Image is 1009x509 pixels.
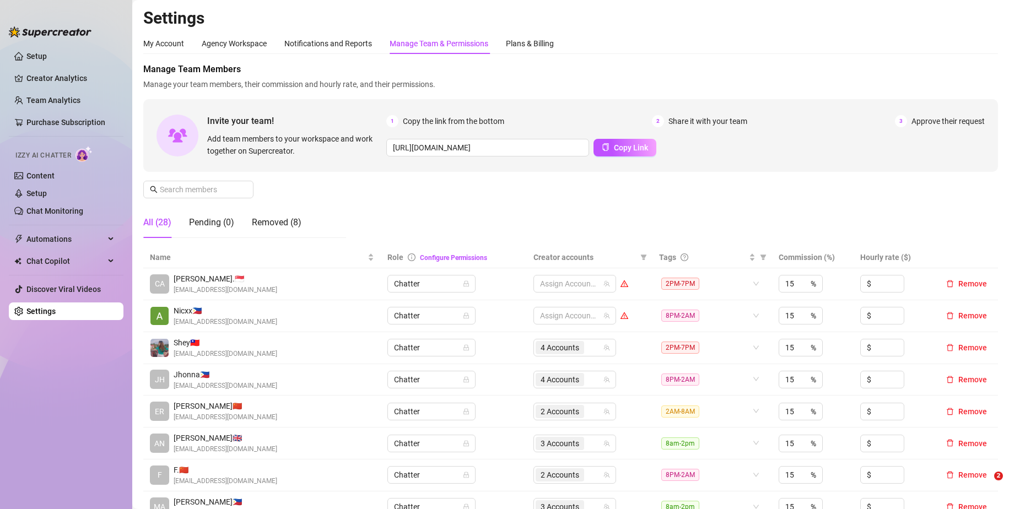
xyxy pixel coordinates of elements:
[668,115,747,127] span: Share it with your team
[14,235,23,243] span: thunderbolt
[895,115,907,127] span: 3
[174,349,277,359] span: [EMAIL_ADDRESS][DOMAIN_NAME]
[252,216,301,229] div: Removed (8)
[602,143,609,151] span: copy
[26,307,56,316] a: Settings
[26,207,83,215] a: Chat Monitoring
[174,476,277,486] span: [EMAIL_ADDRESS][DOMAIN_NAME]
[942,405,991,418] button: Remove
[26,230,105,248] span: Automations
[603,376,610,383] span: team
[174,273,277,285] span: [PERSON_NAME]. 🇸🇬
[620,312,628,320] span: warning
[603,280,610,287] span: team
[533,251,635,263] span: Creator accounts
[207,133,382,157] span: Add team members to your workspace and work together on Supercreator.
[202,37,267,50] div: Agency Workspace
[603,472,610,478] span: team
[174,444,277,454] span: [EMAIL_ADDRESS][DOMAIN_NAME]
[946,312,954,320] span: delete
[174,337,277,349] span: Shey 🇹🇼
[946,344,954,351] span: delete
[942,309,991,322] button: Remove
[174,464,277,476] span: F. 🇨🇳
[661,278,699,290] span: 2PM-7PM
[911,115,985,127] span: Approve their request
[75,146,93,162] img: AI Chatter
[174,496,277,508] span: [PERSON_NAME] 🇵🇭
[946,280,954,288] span: delete
[207,114,386,128] span: Invite your team!
[150,251,365,263] span: Name
[681,253,688,261] span: question-circle
[652,115,664,127] span: 2
[603,440,610,447] span: team
[463,472,470,478] span: lock
[14,257,21,265] img: Chat Copilot
[661,469,699,481] span: 8PM-2AM
[26,252,105,270] span: Chat Copilot
[26,69,115,87] a: Creator Analytics
[942,373,991,386] button: Remove
[174,381,277,391] span: [EMAIL_ADDRESS][DOMAIN_NAME]
[26,189,47,198] a: Setup
[541,342,579,354] span: 4 Accounts
[958,439,987,448] span: Remove
[958,311,987,320] span: Remove
[155,373,165,386] span: JH
[189,216,234,229] div: Pending (0)
[394,275,469,292] span: Chatter
[158,469,162,481] span: F
[155,405,164,418] span: ER
[536,373,584,386] span: 4 Accounts
[15,150,71,161] span: Izzy AI Chatter
[946,471,954,479] span: delete
[603,344,610,351] span: team
[174,305,277,317] span: Nicxx 🇵🇭
[661,310,699,322] span: 8PM-2AM
[463,408,470,415] span: lock
[661,373,699,386] span: 8PM-2AM
[946,376,954,383] span: delete
[150,186,158,193] span: search
[150,339,169,357] img: Shey
[394,307,469,324] span: Chatter
[536,437,584,450] span: 3 Accounts
[972,472,998,498] iframe: Intercom live chat
[994,472,1003,480] span: 2
[541,373,579,386] span: 4 Accounts
[26,285,101,294] a: Discover Viral Videos
[958,279,987,288] span: Remove
[143,37,184,50] div: My Account
[638,249,649,266] span: filter
[942,277,991,290] button: Remove
[760,254,767,261] span: filter
[463,312,470,319] span: lock
[174,432,277,444] span: [PERSON_NAME] 🇬🇧
[394,403,469,420] span: Chatter
[463,344,470,351] span: lock
[174,400,277,412] span: [PERSON_NAME] 🇨🇳
[946,439,954,447] span: delete
[958,343,987,352] span: Remove
[143,247,381,268] th: Name
[541,469,579,481] span: 2 Accounts
[394,371,469,388] span: Chatter
[463,376,470,383] span: lock
[284,37,372,50] div: Notifications and Reports
[541,405,579,418] span: 2 Accounts
[946,408,954,415] span: delete
[26,113,115,131] a: Purchase Subscription
[958,375,987,384] span: Remove
[958,407,987,416] span: Remove
[661,342,699,354] span: 2PM-7PM
[150,307,169,325] img: Nicxx
[394,467,469,483] span: Chatter
[26,96,80,105] a: Team Analytics
[174,317,277,327] span: [EMAIL_ADDRESS][DOMAIN_NAME]
[174,285,277,295] span: [EMAIL_ADDRESS][DOMAIN_NAME]
[143,8,998,29] h2: Settings
[154,437,165,450] span: AN
[160,183,238,196] input: Search members
[541,437,579,450] span: 3 Accounts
